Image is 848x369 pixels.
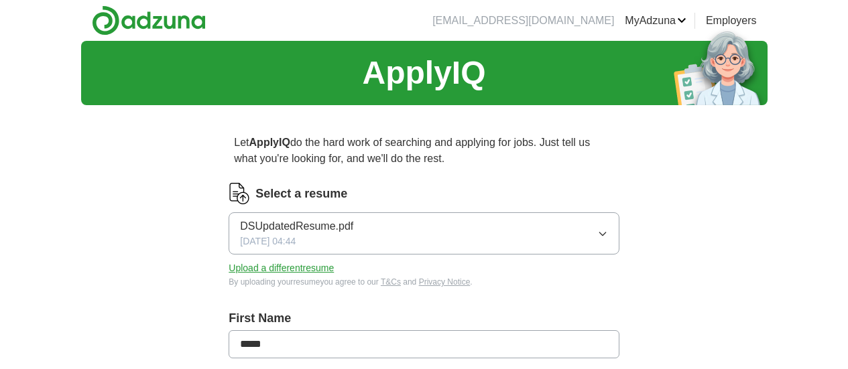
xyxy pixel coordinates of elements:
label: Select a resume [255,185,347,203]
strong: ApplyIQ [249,137,290,148]
span: DSUpdatedResume.pdf [240,218,353,234]
div: By uploading your resume you agree to our and . [229,276,619,288]
li: [EMAIL_ADDRESS][DOMAIN_NAME] [432,13,614,29]
p: Let do the hard work of searching and applying for jobs. Just tell us what you're looking for, an... [229,129,619,172]
button: Upload a differentresume [229,261,334,275]
span: [DATE] 04:44 [240,234,296,248]
a: T&Cs [381,277,401,287]
h1: ApplyIQ [362,49,485,97]
img: Adzuna logo [92,5,206,35]
label: First Name [229,309,619,327]
img: CV Icon [229,183,250,204]
button: DSUpdatedResume.pdf[DATE] 04:44 [229,212,619,254]
a: MyAdzuna [625,13,686,29]
a: Privacy Notice [419,277,471,287]
a: Employers [706,13,757,29]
